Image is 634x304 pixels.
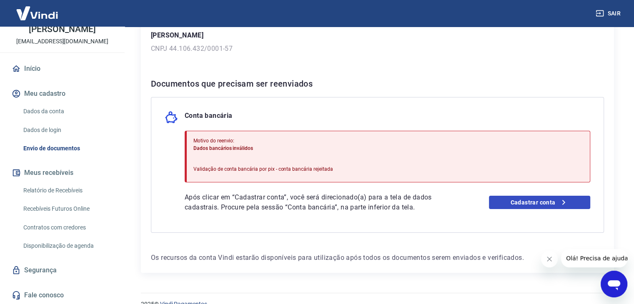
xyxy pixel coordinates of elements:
[601,271,627,297] iframe: Botão para abrir a janela de mensagens
[10,0,64,26] img: Vindi
[594,6,624,21] button: Sair
[16,37,108,46] p: [EMAIL_ADDRESS][DOMAIN_NAME]
[151,253,604,263] p: Os recursos da conta Vindi estarão disponíveis para utilização após todos os documentos serem env...
[185,192,448,212] p: Após clicar em “Cadastrar conta”, você será direcionado(a) para a tela de dados cadastrais. Procu...
[5,6,70,12] span: Olá! Precisa de ajuda?
[10,261,115,279] a: Segurança
[20,219,115,236] a: Contratos com credores
[20,122,115,139] a: Dados de login
[165,111,178,124] img: money_pork.0c50a358b6dafb15dddc3eea48f23780.svg
[151,77,604,90] h6: Documentos que precisam ser reenviados
[489,196,590,209] a: Cadastrar conta
[10,85,115,103] button: Meu cadastro
[20,200,115,217] a: Recebíveis Futuros Online
[193,145,253,151] span: Dados bancários inválidos
[10,164,115,182] button: Meus recebíveis
[20,237,115,254] a: Disponibilização de agenda
[20,182,115,199] a: Relatório de Recebíveis
[10,60,115,78] a: Início
[29,25,95,34] p: [PERSON_NAME]
[541,251,558,267] iframe: Fechar mensagem
[193,165,333,173] p: Validação de conta bancária por pix - conta bancária rejeitada
[20,140,115,157] a: Envio de documentos
[193,137,333,145] p: Motivo do reenvio:
[151,44,604,54] p: CNPJ 44.106.432/0001-57
[151,30,604,40] p: [PERSON_NAME]
[20,103,115,120] a: Dados da conta
[185,111,233,124] p: Conta bancária
[561,249,627,267] iframe: Mensagem da empresa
